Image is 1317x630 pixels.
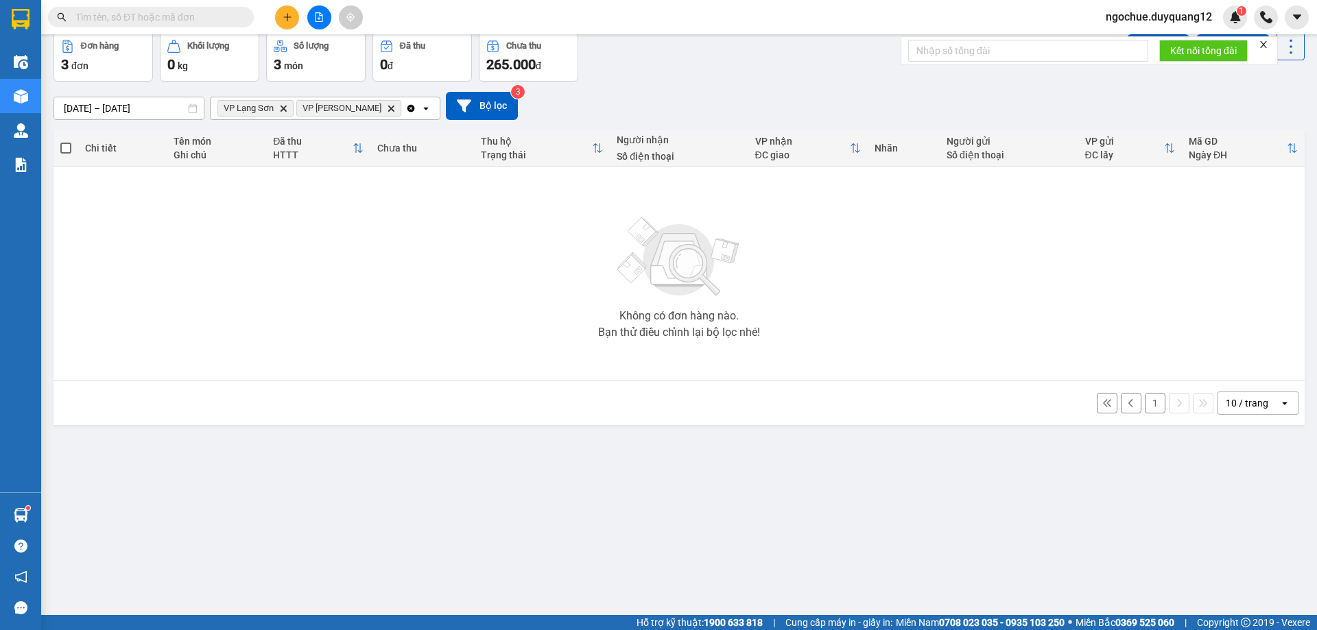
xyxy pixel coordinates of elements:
[314,12,324,22] span: file-add
[307,5,331,29] button: file-add
[283,12,292,22] span: plus
[1226,396,1268,410] div: 10 / trang
[400,41,425,51] div: Đã thu
[346,12,355,22] span: aim
[71,60,88,71] span: đơn
[617,151,741,162] div: Số điện thoại
[75,10,237,25] input: Tìm tên, số ĐT hoặc mã đơn
[296,100,401,117] span: VP Minh Khai, close by backspace
[178,60,188,71] span: kg
[947,136,1071,147] div: Người gửi
[174,136,260,147] div: Tên món
[339,5,363,29] button: aim
[279,104,287,112] svg: Delete
[273,149,353,160] div: HTTT
[420,103,431,114] svg: open
[57,12,67,22] span: search
[536,60,541,71] span: đ
[785,615,892,630] span: Cung cấp máy in - giấy in:
[81,41,119,51] div: Đơn hàng
[387,104,395,112] svg: Delete
[1189,136,1287,147] div: Mã GD
[1189,149,1287,160] div: Ngày ĐH
[187,41,229,51] div: Khối lượng
[1229,11,1242,23] img: icon-new-feature
[160,32,259,82] button: Khối lượng0kg
[1182,130,1305,167] th: Toggle SortBy
[1185,615,1187,630] span: |
[217,100,294,117] span: VP Lạng Sơn, close by backspace
[1145,393,1165,413] button: 1
[1115,617,1174,628] strong: 0369 525 060
[637,615,763,630] span: Hỗ trợ kỹ thuật:
[617,134,741,145] div: Người nhận
[14,158,28,172] img: solution-icon
[1078,130,1182,167] th: Toggle SortBy
[446,92,518,120] button: Bộ lọc
[1085,136,1164,147] div: VP gửi
[1239,6,1244,16] span: 1
[174,149,260,160] div: Ghi chú
[266,130,370,167] th: Toggle SortBy
[1085,149,1164,160] div: ĐC lấy
[266,32,366,82] button: Số lượng3món
[1285,5,1309,29] button: caret-down
[372,32,472,82] button: Đã thu0đ
[511,85,525,99] sup: 3
[388,60,393,71] span: đ
[14,123,28,138] img: warehouse-icon
[1241,618,1250,627] span: copyright
[1076,615,1174,630] span: Miền Bắc
[26,506,30,510] sup: 1
[773,615,775,630] span: |
[947,149,1071,160] div: Số điện thoại
[1159,40,1248,62] button: Kết nối tổng đài
[405,103,416,114] svg: Clear all
[224,103,274,114] span: VP Lạng Sơn
[486,56,536,73] span: 265.000
[1279,398,1290,409] svg: open
[12,9,29,29] img: logo-vxr
[377,143,467,154] div: Chưa thu
[748,130,868,167] th: Toggle SortBy
[479,32,578,82] button: Chưa thu265.000đ
[1095,8,1223,25] span: ngochue.duyquang12
[506,41,541,51] div: Chưa thu
[54,97,204,119] input: Select a date range.
[1259,40,1268,49] span: close
[14,89,28,104] img: warehouse-icon
[875,143,933,154] div: Nhãn
[14,508,28,522] img: warehouse-icon
[302,103,381,114] span: VP Minh Khai
[481,136,592,147] div: Thu hộ
[1291,11,1303,23] span: caret-down
[1068,620,1072,625] span: ⚪️
[1237,6,1246,16] sup: 1
[481,149,592,160] div: Trạng thái
[598,327,760,338] div: Bạn thử điều chỉnh lại bộ lọc nhé!
[404,101,405,115] input: Selected VP Lạng Sơn, VP Minh Khai.
[167,56,175,73] span: 0
[1260,11,1272,23] img: phone-icon
[896,615,1065,630] span: Miền Nam
[14,540,27,553] span: question-circle
[284,60,303,71] span: món
[908,40,1148,62] input: Nhập số tổng đài
[619,311,739,322] div: Không có đơn hàng nào.
[85,143,159,154] div: Chi tiết
[755,136,851,147] div: VP nhận
[1170,43,1237,58] span: Kết nối tổng đài
[755,149,851,160] div: ĐC giao
[54,32,153,82] button: Đơn hàng3đơn
[294,41,329,51] div: Số lượng
[704,617,763,628] strong: 1900 633 818
[474,130,610,167] th: Toggle SortBy
[273,136,353,147] div: Đã thu
[61,56,69,73] span: 3
[14,570,27,583] span: notification
[380,56,388,73] span: 0
[939,617,1065,628] strong: 0708 023 035 - 0935 103 250
[610,209,748,305] img: svg+xml;base64,PHN2ZyBjbGFzcz0ibGlzdC1wbHVnX19zdmciIHhtbG5zPSJodHRwOi8vd3d3LnczLm9yZy8yMDAwL3N2Zy...
[275,5,299,29] button: plus
[274,56,281,73] span: 3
